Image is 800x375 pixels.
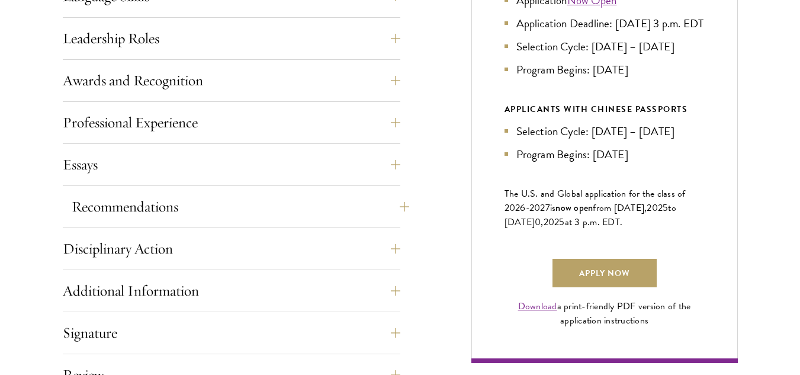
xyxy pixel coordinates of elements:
a: Download [518,299,557,313]
span: is [550,201,556,215]
button: Disciplinary Action [63,235,400,263]
span: , [541,215,543,229]
button: Awards and Recognition [63,66,400,95]
span: now open [555,201,593,214]
span: The U.S. and Global application for the class of 202 [505,187,686,215]
span: to [DATE] [505,201,676,229]
span: from [DATE], [593,201,647,215]
li: Program Begins: [DATE] [505,146,705,163]
span: 0 [535,215,541,229]
span: 6 [520,201,525,215]
span: 5 [663,201,668,215]
button: Signature [63,319,400,347]
button: Essays [63,150,400,179]
a: Apply Now [552,259,657,287]
button: Leadership Roles [63,24,400,53]
button: Additional Information [63,277,400,305]
li: Application Deadline: [DATE] 3 p.m. EDT [505,15,705,32]
span: 202 [647,201,663,215]
span: 202 [544,215,560,229]
span: 5 [559,215,564,229]
span: -202 [526,201,545,215]
li: Selection Cycle: [DATE] – [DATE] [505,123,705,140]
span: 7 [545,201,550,215]
button: Professional Experience [63,108,400,137]
span: at 3 p.m. EDT. [565,215,623,229]
li: Program Begins: [DATE] [505,61,705,78]
div: a print-friendly PDF version of the application instructions [505,299,705,328]
div: APPLICANTS WITH CHINESE PASSPORTS [505,102,705,117]
li: Selection Cycle: [DATE] – [DATE] [505,38,705,55]
button: Recommendations [72,193,409,221]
